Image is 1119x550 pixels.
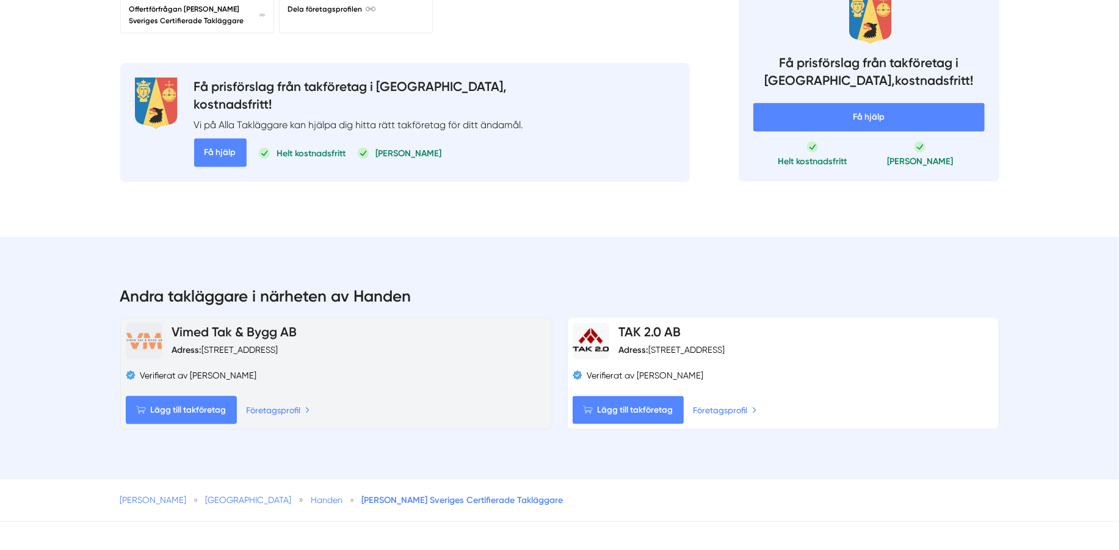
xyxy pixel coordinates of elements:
[126,396,237,424] : Lägg till takföretag
[194,78,524,117] h4: Få prisförslag från takföretag i [GEOGRAPHIC_DATA], kostnadsfritt!
[206,495,292,505] a: [GEOGRAPHIC_DATA]
[619,344,725,356] div: [STREET_ADDRESS]
[778,155,847,167] p: Helt kostnadsfritt
[573,323,609,360] img: TAK 2.0 AB logotyp
[376,147,442,159] p: [PERSON_NAME]
[619,344,649,355] strong: Adress:
[172,344,202,355] strong: Adress:
[140,369,257,382] span: Verifierat av [PERSON_NAME]
[172,324,297,339] a: Vimed Tak & Bygg AB
[619,324,681,339] a: TAK 2.0 AB
[350,494,355,506] span: »
[120,286,999,317] h3: Andra takläggare i närheten av Handen
[362,494,563,505] a: [PERSON_NAME] Sveriges Certifierade Takläggare
[587,369,704,382] span: Verifierat av [PERSON_NAME]
[753,103,985,131] span: Få hjälp
[277,147,346,159] p: Helt kostnadsfritt
[887,155,953,167] p: [PERSON_NAME]
[172,344,278,356] div: [STREET_ADDRESS]
[194,494,198,506] span: »
[120,495,187,505] a: [PERSON_NAME]
[126,333,162,350] img: Vimed Tak & Bygg AB logotyp
[129,4,265,27] span: Offertförfrågan [PERSON_NAME] Sveriges Certifierade Takläggare
[311,495,343,505] a: Handen
[693,403,757,417] a: Företagsprofil
[194,139,247,167] span: Få hjälp
[753,54,985,93] h4: Få prisförslag från takföretag i [GEOGRAPHIC_DATA], kostnadsfritt!
[573,396,684,424] : Lägg till takföretag
[288,4,375,15] span: Dela företagsprofilen
[247,403,310,417] a: Företagsprofil
[299,494,304,506] span: »
[120,494,999,506] nav: Breadcrumb
[194,117,524,132] p: Vi på Alla Takläggare kan hjälpa dig hitta rätt takföretag för ditt ändamål.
